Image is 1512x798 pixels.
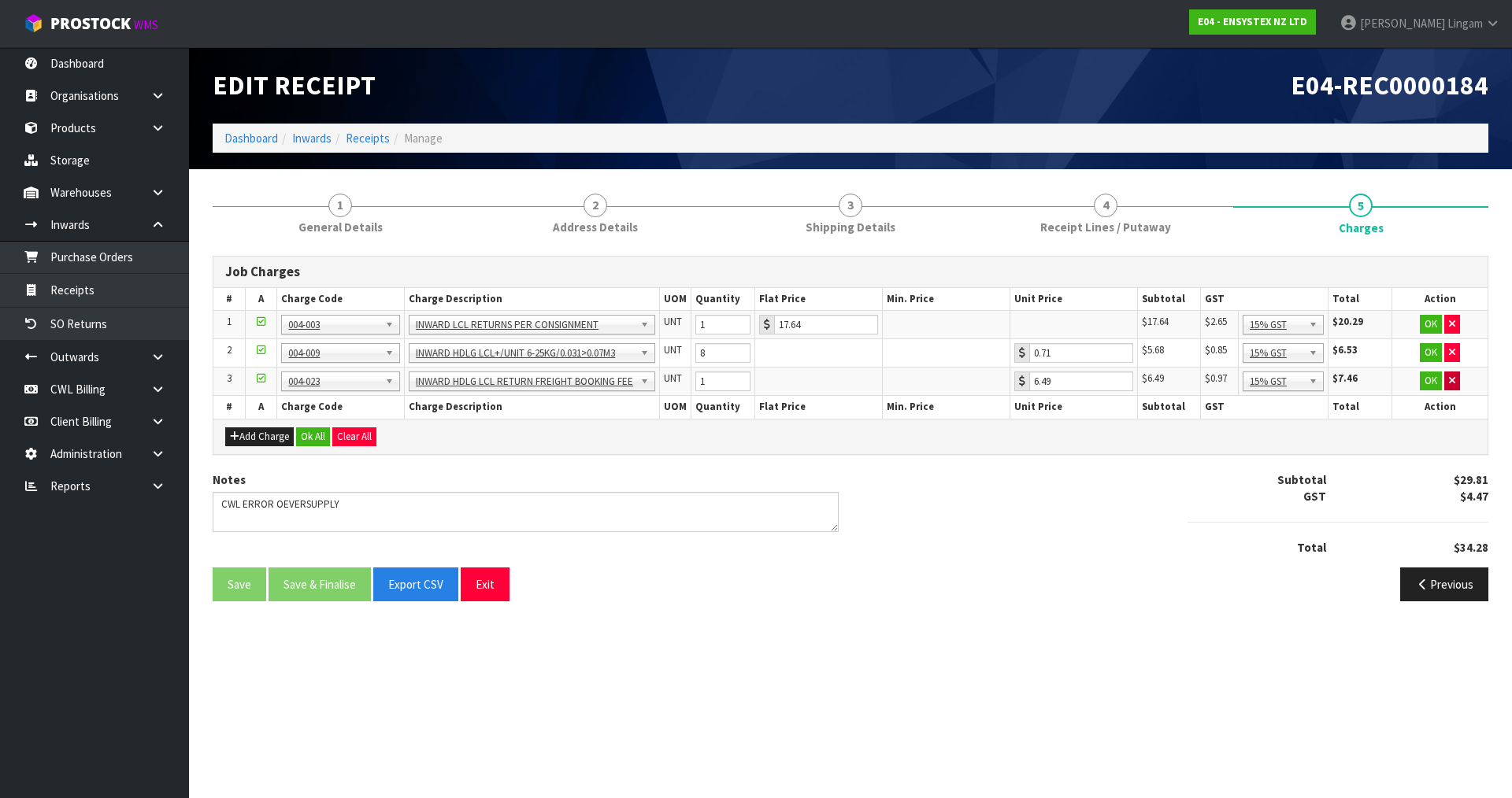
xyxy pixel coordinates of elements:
span: 4 [1094,194,1117,217]
button: Export CSV [373,567,458,601]
span: INWARD HDLG LCL RETURN FREIGHT BOOKING FEE [416,372,634,391]
span: 5 [1349,194,1373,217]
span: $17.64 [1142,315,1169,328]
th: UOM [659,396,691,419]
th: GST [1201,288,1329,311]
span: 2 [584,194,607,217]
strong: E04 - ENSYSTEX NZ LTD [1198,15,1307,28]
span: Manage [404,131,443,146]
td: 2 [213,339,245,368]
th: Total [1329,288,1392,311]
th: Subtotal [1137,288,1201,311]
span: $0.85 [1205,343,1227,357]
span: 15% GST [1250,344,1303,363]
span: Lingam [1447,16,1483,31]
span: Charges [1339,220,1384,236]
span: 004-009 [288,344,379,363]
button: Save [213,567,266,601]
strong: $20.29 [1332,315,1363,328]
th: Charge Code [277,396,405,419]
th: Subtotal [1137,396,1201,419]
input: Quanity [695,343,750,363]
button: Previous [1400,567,1488,601]
th: A [245,396,276,419]
th: Unit Price [1010,396,1137,419]
th: Charge Description [405,288,660,311]
span: Charges [213,244,1488,613]
input: Base [774,315,878,334]
span: 004-023 [288,372,379,391]
img: cube-alt.png [24,13,43,33]
button: OK [1420,371,1442,390]
span: $5.68 [1142,343,1164,357]
th: Unit Price [1010,288,1137,311]
strong: $6.53 [1332,343,1358,357]
th: UOM [659,288,691,311]
span: $6.49 [1142,371,1164,385]
a: E04 - ENSYSTEX NZ LTD [1189,9,1316,35]
button: Ok All [296,427,330,446]
th: Action [1392,396,1488,419]
span: Shipping Details [806,219,895,235]
input: Quanity [695,315,750,334]
span: 3 [839,194,862,217]
strong: $7.46 [1332,371,1358,385]
span: UNT [664,371,682,385]
span: [PERSON_NAME] [1360,16,1445,31]
label: Notes [213,471,246,488]
th: Min. Price [882,396,1010,419]
th: # [213,288,245,311]
th: Flat Price [755,396,883,419]
button: OK [1420,315,1442,334]
strong: Subtotal [1277,472,1326,487]
th: Quantity [691,396,755,419]
th: Charge Code [277,288,405,311]
span: UNT [664,315,682,328]
strong: Total [1297,540,1326,555]
th: Action [1392,288,1488,311]
strong: GST [1303,489,1326,504]
span: INWARD LCL RETURNS PER CONSIGNMENT [416,316,634,334]
span: 15% GST [1250,316,1303,334]
button: Exit [461,567,510,601]
th: Charge Description [405,396,660,419]
a: Inwards [292,131,332,146]
th: Flat Price [755,288,883,311]
h3: Job Charges [225,264,1476,279]
input: Quanity [695,371,750,391]
span: Receipt Lines / Putaway [1040,219,1171,235]
input: Per Unit [1029,343,1133,363]
strong: $29.81 [1454,472,1488,487]
span: $0.97 [1205,371,1227,385]
th: GST [1201,396,1329,419]
span: 15% GST [1250,372,1303,391]
td: 3 [213,368,245,396]
span: INWARD HDLG LCL+/UNIT 6-25KG/0.031>0.07M3 [416,344,634,363]
th: # [213,396,245,419]
span: General Details [298,219,383,235]
th: Quantity [691,288,755,311]
button: Clear All [332,427,376,446]
span: 004-003 [288,316,379,334]
span: $2.65 [1205,315,1227,328]
td: 1 [213,311,245,339]
th: Total [1329,396,1392,419]
strong: $34.28 [1454,540,1488,555]
span: UNT [664,343,682,357]
input: Per Unit [1029,371,1133,391]
th: Min. Price [882,288,1010,311]
small: WMS [134,17,158,32]
a: Dashboard [224,131,278,146]
a: Receipts [346,131,390,146]
span: Edit Receipt [213,68,376,102]
span: 1 [328,194,352,217]
span: ProStock [50,13,131,34]
span: E04-REC0000184 [1291,68,1488,102]
span: Address Details [553,219,638,235]
button: Add Charge [225,427,294,446]
button: Save & Finalise [269,567,371,601]
th: A [245,288,276,311]
button: OK [1420,343,1442,362]
strong: $4.47 [1460,489,1488,504]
